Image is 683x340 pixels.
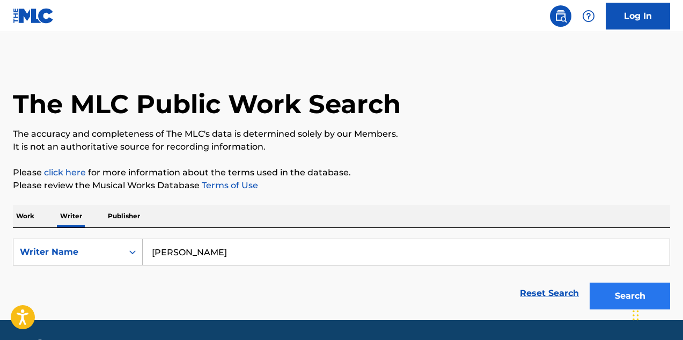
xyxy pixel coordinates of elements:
[200,180,258,190] a: Terms of Use
[105,205,143,227] p: Publisher
[554,10,567,23] img: search
[582,10,595,23] img: help
[57,205,85,227] p: Writer
[578,5,599,27] div: Help
[13,141,670,153] p: It is not an authoritative source for recording information.
[13,239,670,315] form: Search Form
[20,246,116,258] div: Writer Name
[13,166,670,179] p: Please for more information about the terms used in the database.
[13,179,670,192] p: Please review the Musical Works Database
[13,128,670,141] p: The accuracy and completeness of The MLC's data is determined solely by our Members.
[606,3,670,29] a: Log In
[550,5,571,27] a: Public Search
[13,8,54,24] img: MLC Logo
[13,205,38,227] p: Work
[44,167,86,178] a: click here
[629,289,683,340] iframe: Chat Widget
[515,282,584,305] a: Reset Search
[633,299,639,331] div: Drag
[13,88,401,120] h1: The MLC Public Work Search
[590,283,670,309] button: Search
